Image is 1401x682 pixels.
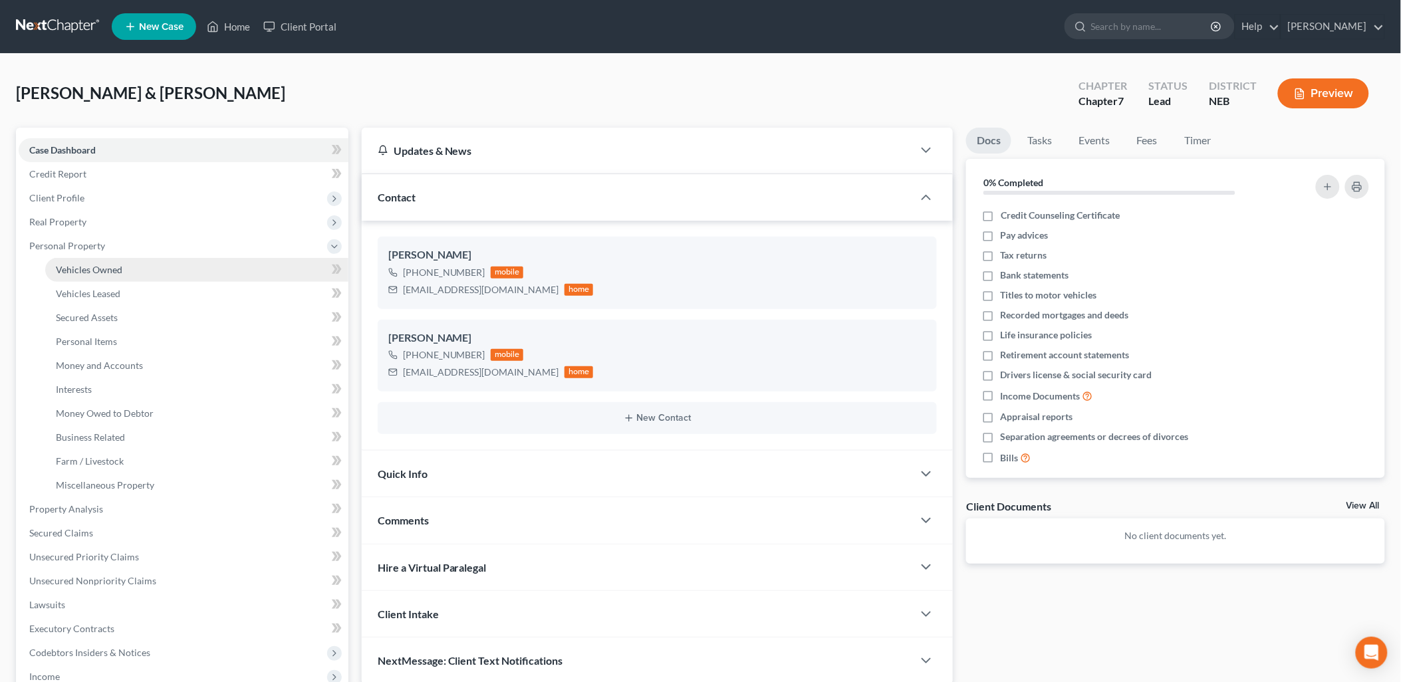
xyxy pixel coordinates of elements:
div: home [565,284,594,296]
span: Bank statements [1001,269,1069,282]
div: [PERSON_NAME] [388,247,927,263]
p: No client documents yet. [977,529,1374,542]
div: mobile [491,349,524,361]
div: Client Documents [966,499,1051,513]
span: Farm / Livestock [56,455,124,467]
a: Miscellaneous Property [45,473,348,497]
a: Case Dashboard [19,138,348,162]
span: Money and Accounts [56,360,143,371]
span: Income [29,671,60,682]
span: Separation agreements or decrees of divorces [1001,430,1189,443]
span: Vehicles Leased [56,288,120,299]
span: Recorded mortgages and deeds [1001,308,1129,322]
span: Unsecured Nonpriority Claims [29,575,156,586]
span: Personal Items [56,336,117,347]
span: Money Owed to Debtor [56,407,154,419]
div: Lead [1148,94,1188,109]
input: Search by name... [1091,14,1213,39]
span: Appraisal reports [1001,410,1073,423]
span: Secured Claims [29,527,93,538]
button: New Contact [388,413,927,423]
a: [PERSON_NAME] [1281,15,1384,39]
span: Executory Contracts [29,623,114,634]
span: Titles to motor vehicles [1001,288,1097,302]
span: 7 [1118,94,1124,107]
a: Help [1235,15,1280,39]
span: Unsecured Priority Claims [29,551,139,562]
a: Unsecured Nonpriority Claims [19,569,348,593]
div: Chapter [1079,78,1127,94]
div: District [1209,78,1257,94]
span: [PERSON_NAME] & [PERSON_NAME] [16,83,285,102]
a: Vehicles Leased [45,282,348,306]
div: [EMAIL_ADDRESS][DOMAIN_NAME] [403,366,559,379]
span: Tax returns [1001,249,1047,262]
a: Unsecured Priority Claims [19,545,348,569]
a: Money Owed to Debtor [45,401,348,425]
span: Case Dashboard [29,144,96,156]
span: Property Analysis [29,503,103,514]
div: [PHONE_NUMBER] [403,348,485,362]
span: Pay advices [1001,229,1049,242]
div: NEB [1209,94,1257,109]
span: Vehicles Owned [56,264,122,275]
div: Open Intercom Messenger [1356,637,1388,669]
a: Events [1068,128,1120,154]
strong: 0% Completed [983,177,1043,188]
span: Personal Property [29,240,105,251]
span: Credit Counseling Certificate [1001,209,1120,222]
span: Real Property [29,216,86,227]
span: Retirement account statements [1001,348,1130,362]
div: home [565,366,594,378]
span: Life insurance policies [1001,328,1092,342]
span: Income Documents [1001,390,1081,403]
a: Docs [966,128,1011,154]
div: Updates & News [378,144,898,158]
a: Home [200,15,257,39]
div: [PERSON_NAME] [388,330,927,346]
button: Preview [1278,78,1369,108]
a: Fees [1126,128,1168,154]
span: Bills [1001,451,1019,465]
a: Business Related [45,425,348,449]
div: [PHONE_NUMBER] [403,266,485,279]
span: Codebtors Insiders & Notices [29,647,150,658]
span: Comments [378,514,429,526]
a: Client Portal [257,15,343,39]
span: Miscellaneous Property [56,479,154,491]
span: Hire a Virtual Paralegal [378,561,487,574]
a: Executory Contracts [19,617,348,641]
a: Lawsuits [19,593,348,617]
span: New Case [139,22,184,32]
span: Secured Assets [56,312,118,323]
span: Business Related [56,431,125,443]
span: Client Intake [378,608,439,620]
a: Secured Claims [19,521,348,545]
span: Lawsuits [29,599,65,610]
a: View All [1346,501,1380,511]
span: Interests [56,384,92,395]
a: Vehicles Owned [45,258,348,282]
a: Secured Assets [45,306,348,330]
a: Property Analysis [19,497,348,521]
a: Money and Accounts [45,354,348,378]
span: NextMessage: Client Text Notifications [378,654,563,667]
div: [EMAIL_ADDRESS][DOMAIN_NAME] [403,283,559,296]
a: Credit Report [19,162,348,186]
a: Tasks [1017,128,1063,154]
div: mobile [491,267,524,279]
div: Status [1148,78,1188,94]
span: Drivers license & social security card [1001,368,1152,382]
a: Timer [1174,128,1221,154]
a: Farm / Livestock [45,449,348,473]
a: Personal Items [45,330,348,354]
span: Contact [378,191,416,203]
span: Quick Info [378,467,428,480]
span: Client Profile [29,192,84,203]
a: Interests [45,378,348,401]
div: Chapter [1079,94,1127,109]
span: Credit Report [29,168,86,179]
